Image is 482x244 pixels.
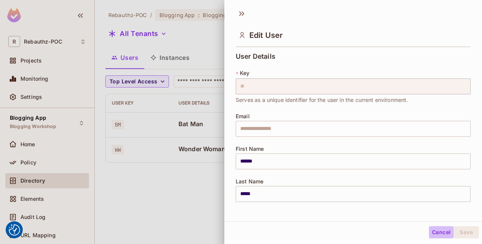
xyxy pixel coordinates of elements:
span: First Name [236,146,264,152]
button: Save [454,226,479,238]
img: Revisit consent button [9,224,20,236]
span: User Details [236,53,275,60]
button: Consent Preferences [9,224,20,236]
span: Key [240,70,249,76]
span: Edit User [249,31,283,40]
span: Last Name [236,178,263,185]
button: Cancel [429,226,454,238]
span: Serves as a unique identifier for the user in the current environment. [236,96,408,104]
span: Email [236,113,250,119]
